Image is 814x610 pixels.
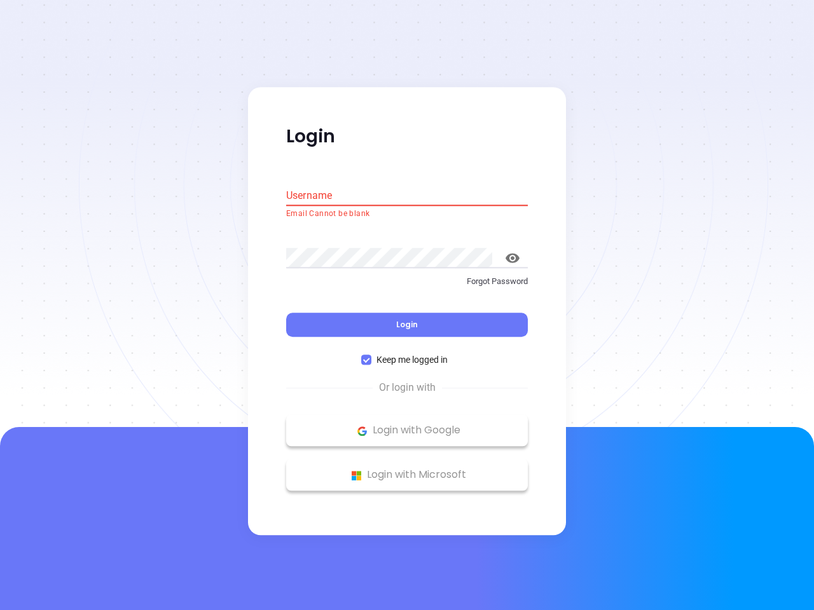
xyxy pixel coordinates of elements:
span: Or login with [373,381,442,396]
p: Login [286,125,528,148]
span: Login [396,320,418,330]
span: Keep me logged in [371,353,453,367]
p: Forgot Password [286,275,528,288]
p: Login with Google [293,421,521,440]
p: Email Cannot be blank [286,208,528,220]
button: Login [286,313,528,337]
button: Microsoft Logo Login with Microsoft [286,459,528,491]
img: Google Logo [354,423,370,439]
a: Forgot Password [286,275,528,298]
p: Login with Microsoft [293,466,521,485]
button: toggle password visibility [497,243,528,273]
img: Microsoft Logo [348,468,364,484]
button: Google Logo Login with Google [286,415,528,447]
